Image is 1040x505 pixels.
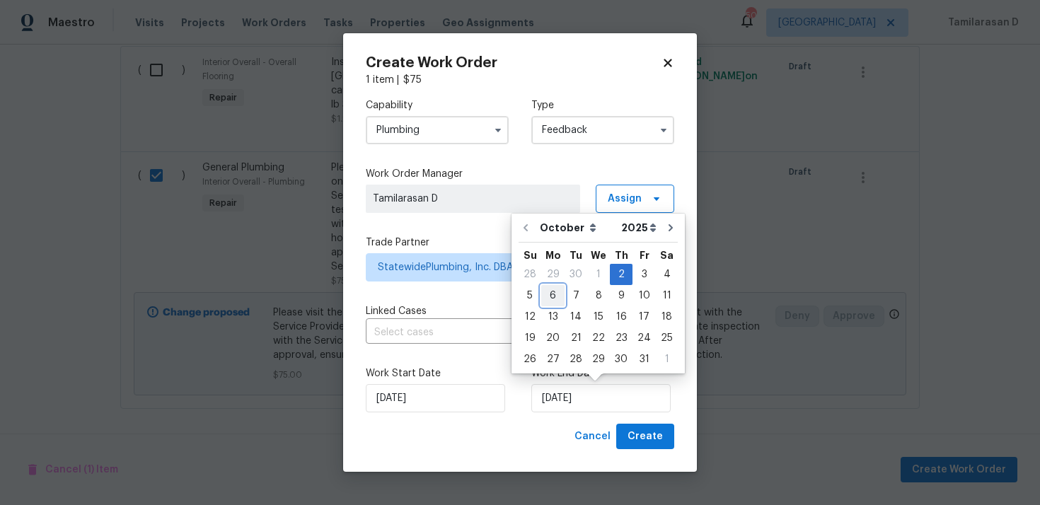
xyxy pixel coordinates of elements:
[610,286,632,306] div: 9
[587,307,610,327] div: 15
[587,306,610,327] div: Wed Oct 15 2025
[574,428,611,446] span: Cancel
[565,265,587,284] div: 30
[366,384,505,412] input: M/D/YYYY
[628,428,663,446] span: Create
[632,306,656,327] div: Fri Oct 17 2025
[632,264,656,285] div: Fri Oct 03 2025
[366,73,674,87] div: 1 item |
[545,250,561,260] abbr: Monday
[536,217,618,238] select: Month
[656,307,678,327] div: 18
[610,349,632,369] div: 30
[524,250,537,260] abbr: Sunday
[519,306,541,327] div: Sun Oct 12 2025
[632,349,656,370] div: Fri Oct 31 2025
[378,260,642,274] span: StatewidePlumbing, Inc. DBA Charlotte Plumbing - CLT-S
[565,307,587,327] div: 14
[565,349,587,370] div: Tue Oct 28 2025
[656,264,678,285] div: Sat Oct 04 2025
[519,349,541,369] div: 26
[366,304,427,318] span: Linked Cases
[366,56,661,70] h2: Create Work Order
[565,286,587,306] div: 7
[610,349,632,370] div: Thu Oct 30 2025
[618,217,660,238] select: Year
[587,328,610,348] div: 22
[565,328,587,348] div: 21
[570,250,582,260] abbr: Tuesday
[531,98,674,112] label: Type
[610,285,632,306] div: Thu Oct 09 2025
[519,264,541,285] div: Sun Sep 28 2025
[656,349,678,370] div: Sat Nov 01 2025
[632,285,656,306] div: Fri Oct 10 2025
[610,328,632,348] div: 23
[587,327,610,349] div: Wed Oct 22 2025
[565,306,587,327] div: Tue Oct 14 2025
[366,236,674,250] label: Trade Partner
[565,349,587,369] div: 28
[519,286,541,306] div: 5
[366,116,509,144] input: Select...
[519,327,541,349] div: Sun Oct 19 2025
[541,285,565,306] div: Mon Oct 06 2025
[541,264,565,285] div: Mon Sep 29 2025
[366,366,509,381] label: Work Start Date
[587,264,610,285] div: Wed Oct 01 2025
[632,349,656,369] div: 31
[608,192,642,206] span: Assign
[656,286,678,306] div: 11
[587,349,610,370] div: Wed Oct 29 2025
[632,286,656,306] div: 10
[632,265,656,284] div: 3
[656,327,678,349] div: Sat Oct 25 2025
[610,327,632,349] div: Thu Oct 23 2025
[587,349,610,369] div: 29
[610,306,632,327] div: Thu Oct 16 2025
[373,192,573,206] span: Tamilarasan D
[656,349,678,369] div: 1
[490,122,507,139] button: Show options
[616,424,674,450] button: Create
[656,265,678,284] div: 4
[366,98,509,112] label: Capability
[541,286,565,306] div: 6
[366,167,674,181] label: Work Order Manager
[541,306,565,327] div: Mon Oct 13 2025
[565,285,587,306] div: Tue Oct 07 2025
[610,264,632,285] div: Thu Oct 02 2025
[519,285,541,306] div: Sun Oct 05 2025
[569,424,616,450] button: Cancel
[519,328,541,348] div: 19
[610,265,632,284] div: 2
[587,265,610,284] div: 1
[640,250,649,260] abbr: Friday
[656,328,678,348] div: 25
[615,250,628,260] abbr: Thursday
[519,349,541,370] div: Sun Oct 26 2025
[655,122,672,139] button: Show options
[531,116,674,144] input: Select...
[632,328,656,348] div: 24
[541,349,565,370] div: Mon Oct 27 2025
[660,214,681,242] button: Go to next month
[541,265,565,284] div: 29
[519,307,541,327] div: 12
[541,327,565,349] div: Mon Oct 20 2025
[515,214,536,242] button: Go to previous month
[632,327,656,349] div: Fri Oct 24 2025
[531,384,671,412] input: M/D/YYYY
[591,250,606,260] abbr: Wednesday
[541,349,565,369] div: 27
[541,328,565,348] div: 20
[366,322,635,344] input: Select cases
[565,264,587,285] div: Tue Sep 30 2025
[541,307,565,327] div: 13
[660,250,674,260] abbr: Saturday
[632,307,656,327] div: 17
[587,286,610,306] div: 8
[519,265,541,284] div: 28
[656,306,678,327] div: Sat Oct 18 2025
[587,285,610,306] div: Wed Oct 08 2025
